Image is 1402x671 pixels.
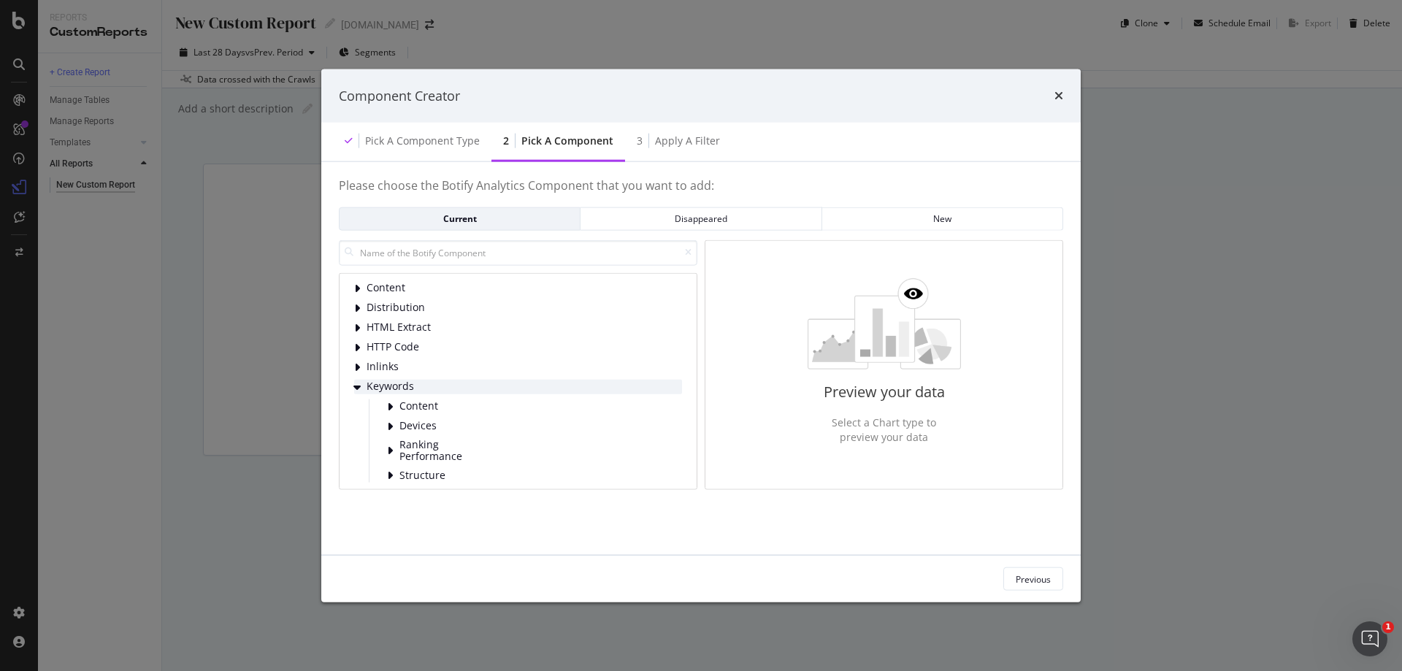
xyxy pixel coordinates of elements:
span: Keywords [367,380,432,393]
span: Distribution [367,302,432,314]
button: New [822,207,1063,230]
span: 1 [1382,621,1394,633]
span: Link Distribution [367,488,432,512]
img: 6lKRJOuE.png [808,277,961,369]
div: Pick a Component [521,134,613,148]
span: Structure [399,469,464,481]
div: Component Creator [339,86,460,105]
span: Content [367,282,432,294]
h4: Please choose the Botify Analytics Component that you want to add: [339,180,1063,207]
div: Previous [1016,572,1051,585]
p: Select a Chart type to preview your data [824,415,945,445]
span: Inlinks [367,361,432,373]
span: Ranking Performance [399,438,464,462]
p: Preview your data [824,381,945,402]
button: Current [339,207,581,230]
input: Name of the Botify Component [339,239,697,265]
button: Disappeared [581,207,821,230]
div: Disappeared [592,212,809,225]
div: 2 [503,134,509,148]
div: modal [321,69,1081,602]
div: Pick a Component type [365,134,480,148]
iframe: Intercom live chat [1352,621,1387,656]
div: New [834,212,1051,225]
span: HTML Extract [367,321,432,334]
span: Devices [399,420,464,432]
div: times [1054,86,1063,105]
span: Content [399,400,464,413]
button: Previous [1003,567,1063,591]
div: 3 [637,134,643,148]
div: Current [351,212,568,225]
div: Apply a Filter [655,134,720,148]
span: HTTP Code [367,341,432,353]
